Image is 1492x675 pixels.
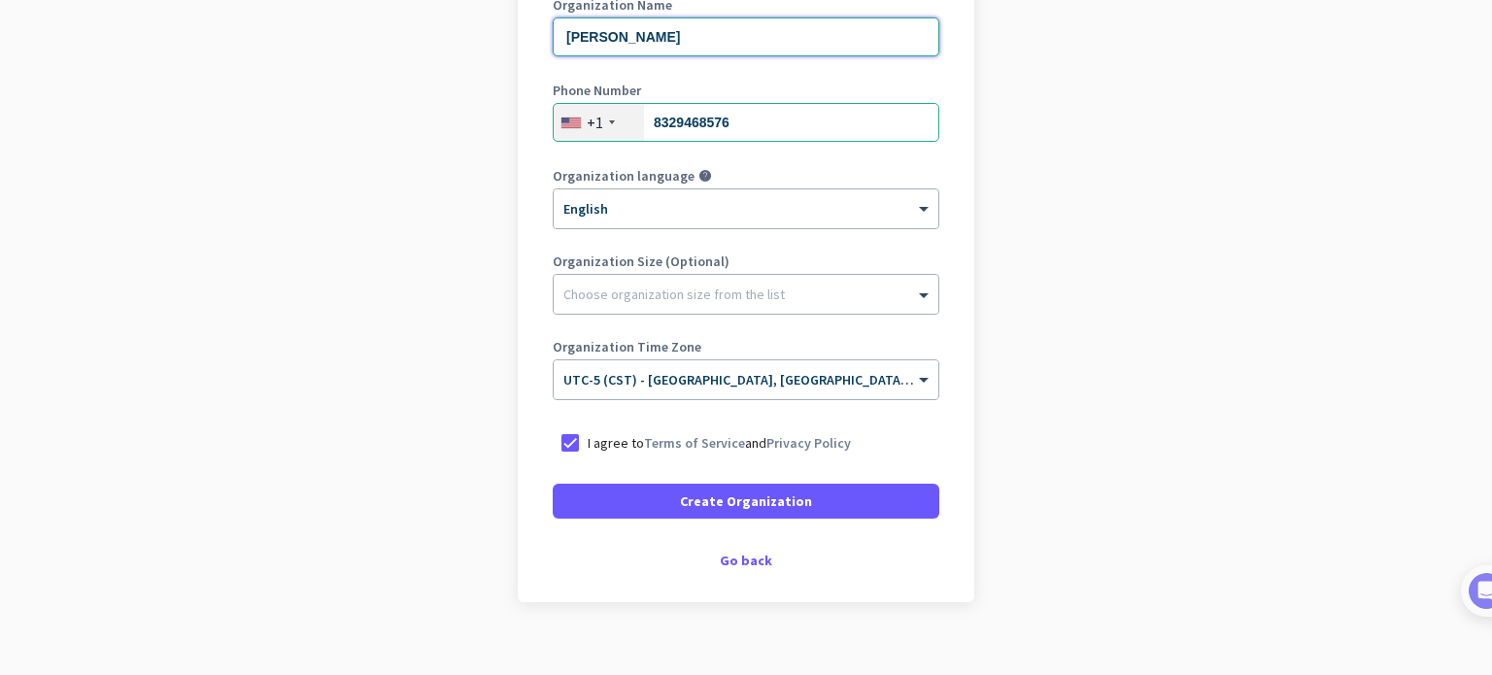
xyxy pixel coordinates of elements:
[588,433,851,453] p: I agree to and
[680,491,812,511] span: Create Organization
[553,554,939,567] div: Go back
[644,434,745,452] a: Terms of Service
[553,169,695,183] label: Organization language
[766,434,851,452] a: Privacy Policy
[553,84,939,97] label: Phone Number
[698,169,712,183] i: help
[553,254,939,268] label: Organization Size (Optional)
[553,340,939,354] label: Organization Time Zone
[553,17,939,56] input: What is the name of your organization?
[587,113,603,132] div: +1
[553,103,939,142] input: 201-555-0123
[553,484,939,519] button: Create Organization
